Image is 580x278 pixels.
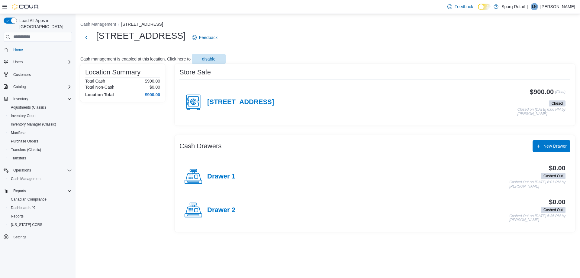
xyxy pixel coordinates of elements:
a: Dashboards [6,204,74,212]
h3: $0.00 [549,198,565,206]
span: Settings [13,235,26,240]
p: $0.00 [150,85,160,90]
span: Load All Apps in [GEOGRAPHIC_DATA] [17,18,72,30]
a: Feedback [445,1,475,13]
button: Transfers (Classic) [6,146,74,154]
p: $900.00 [145,79,160,83]
h6: Total Non-Cash [85,85,114,90]
a: Adjustments (Classic) [8,104,48,111]
span: Reports [11,214,24,219]
a: [US_STATE] CCRS [8,221,45,228]
span: Reports [8,213,72,220]
button: Next [80,31,92,44]
nav: An example of EuiBreadcrumbs [80,21,575,28]
button: Inventory Count [6,112,74,120]
button: Reports [6,212,74,221]
h6: Total Cash [85,79,105,83]
span: disable [202,56,215,62]
button: Catalog [11,83,28,90]
div: Logan Nydam [531,3,538,10]
p: [PERSON_NAME] [540,3,575,10]
a: Manifests [8,129,29,136]
p: Sparq Retail [501,3,525,10]
button: Settings [1,233,74,241]
a: Customers [11,71,33,78]
a: Inventory Manager (Classic) [8,121,59,128]
button: Transfers [6,154,74,162]
img: Cova [12,4,39,10]
span: Canadian Compliance [8,196,72,203]
button: Cash Management [80,22,116,27]
span: Purchase Orders [11,139,38,144]
button: New Drawer [533,140,570,152]
span: Operations [13,168,31,173]
span: Customers [13,72,31,77]
span: Manifests [11,130,26,135]
span: Users [11,58,72,66]
span: Inventory Count [8,112,72,119]
span: Washington CCRS [8,221,72,228]
button: Inventory [1,95,74,103]
span: Dashboards [8,204,72,211]
span: Catalog [13,84,26,89]
button: Purchase Orders [6,137,74,146]
span: Transfers [8,155,72,162]
a: Transfers (Classic) [8,146,43,153]
button: Operations [1,166,74,175]
p: Cashed Out on [DATE] 6:01 PM by [PERSON_NAME] [509,180,565,188]
button: Adjustments (Classic) [6,103,74,112]
button: Home [1,45,74,54]
a: Cash Management [8,175,44,182]
span: Users [13,60,23,64]
h1: [STREET_ADDRESS] [96,30,186,42]
span: Inventory [13,96,28,101]
span: Catalog [11,83,72,90]
a: Canadian Compliance [8,196,49,203]
span: Cashed Out [541,173,565,179]
a: Settings [11,234,29,241]
span: Feedback [199,34,217,41]
span: LN [532,3,536,10]
button: disable [192,54,226,64]
button: Operations [11,167,34,174]
span: Home [13,47,23,52]
input: Dark Mode [478,4,491,10]
span: Cash Management [8,175,72,182]
button: Inventory [11,95,31,103]
span: Customers [11,70,72,78]
span: Closed [549,100,565,106]
button: Canadian Compliance [6,195,74,204]
button: Manifests [6,129,74,137]
span: Feedback [455,4,473,10]
p: | [527,3,528,10]
p: Cash management is enabled at this location. Click here to [80,57,191,61]
button: Catalog [1,83,74,91]
span: Cashed Out [541,207,565,213]
span: [US_STATE] CCRS [11,222,42,227]
span: Inventory Count [11,113,37,118]
span: Manifests [8,129,72,136]
span: Dashboards [11,205,35,210]
nav: Complex example [4,43,72,257]
h3: Cash Drawers [179,142,221,150]
span: Home [11,46,72,54]
span: Cashed Out [543,173,563,179]
span: Inventory [11,95,72,103]
h3: Store Safe [179,69,211,76]
h3: Location Summary [85,69,140,76]
a: Inventory Count [8,112,39,119]
p: (Float) [555,88,565,99]
span: Transfers (Classic) [11,147,41,152]
button: Users [1,58,74,66]
h4: Location Total [85,92,114,97]
a: Dashboards [8,204,37,211]
span: Cash Management [11,176,41,181]
p: Closed on [DATE] 6:06 PM by [PERSON_NAME] [517,108,565,116]
span: Closed [552,101,563,106]
span: Operations [11,167,72,174]
span: Inventory Manager (Classic) [11,122,56,127]
span: Adjustments (Classic) [11,105,46,110]
p: Cashed Out on [DATE] 5:35 PM by [PERSON_NAME] [509,214,565,222]
button: Customers [1,70,74,79]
